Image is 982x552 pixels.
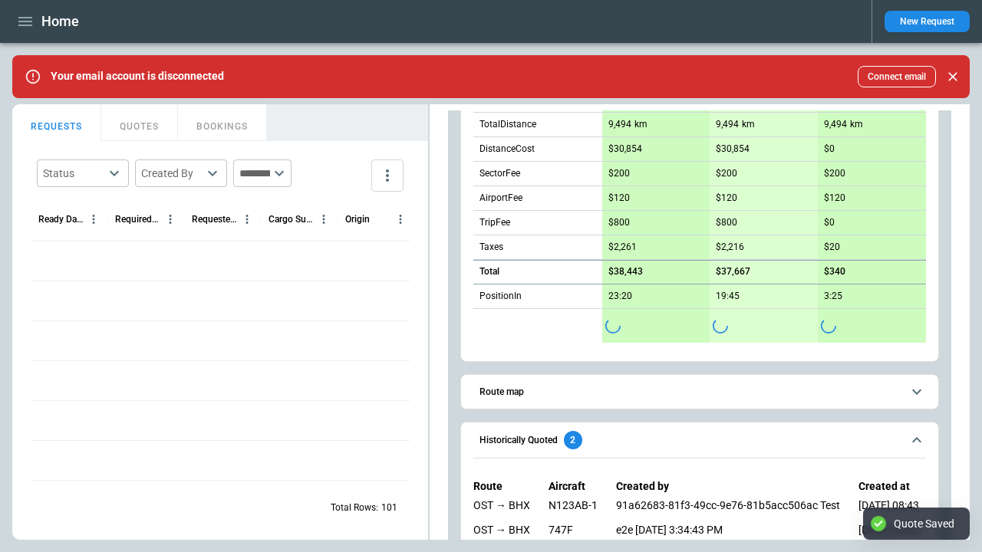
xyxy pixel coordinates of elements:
[742,118,755,131] p: km
[608,143,642,155] p: $30,854
[192,214,237,225] div: Requested Route
[331,501,378,514] p: Total Rows:
[858,524,919,542] div: [DATE] 23:45
[178,104,267,141] button: BOOKINGS
[608,192,630,204] p: $120
[824,143,835,155] p: $0
[608,168,630,179] p: $200
[942,66,964,87] button: Close
[608,266,643,278] p: $38,443
[549,524,598,542] div: 747F
[549,499,598,517] div: N123AB-1
[858,499,919,517] div: [DATE] 08:43
[473,480,530,493] p: Route
[616,480,840,493] p: Created by
[716,242,744,253] p: $2,216
[479,290,522,303] p: PositionIn
[858,66,936,87] button: Connect email
[479,267,499,277] h6: Total
[824,168,845,179] p: $200
[479,216,510,229] p: TripFee
[473,422,926,458] button: Historically Quoted2
[479,143,535,156] p: DistanceCost
[716,291,740,302] p: 19:45
[345,214,370,225] div: Origin
[942,60,964,94] div: dismiss
[141,166,203,181] div: Created By
[608,217,630,228] p: $800
[894,517,954,531] div: Quote Saved
[608,291,632,302] p: 23:20
[716,217,737,228] p: $800
[479,387,524,397] h6: Route map
[479,241,503,254] p: Taxes
[885,11,970,32] button: New Request
[716,143,750,155] p: $30,854
[479,435,558,445] h6: Historically Quoted
[51,70,224,83] p: Your email account is disconnected
[716,119,739,130] p: 9,494
[824,266,845,278] p: $340
[473,375,926,409] button: Route map
[616,499,840,517] div: 91a62683-81f3-49cc-9e76-81b5acc506ac Test
[616,524,840,542] div: e2e [DATE] 3:34:43 PM
[12,104,101,141] button: REQUESTS
[716,266,750,278] p: $37,667
[473,499,530,517] div: MEX → (positioning) → OST → (live) → BHX
[473,524,530,542] div: MEX → (positioning) → OST → (live) → BHX
[549,480,598,493] p: Aircraft
[390,209,410,229] button: Origin column menu
[608,119,631,130] p: 9,494
[237,209,257,229] button: Requested Route column menu
[479,167,520,180] p: SectorFee
[269,214,314,225] div: Cargo Summary
[101,104,178,141] button: QUOTES
[634,118,648,131] p: km
[41,12,79,31] h1: Home
[858,480,919,493] p: Created at
[381,501,397,514] p: 101
[564,431,582,449] div: 2
[38,214,84,225] div: Ready Date & Time (UTC+03:00)
[824,217,835,228] p: $0
[160,209,180,229] button: Required Date & Time (UTC+03:00) column menu
[850,118,863,131] p: km
[115,214,160,225] div: Required Date & Time (UTC+03:00)
[314,209,334,229] button: Cargo Summary column menu
[824,242,840,253] p: $20
[84,209,104,229] button: Ready Date & Time (UTC+03:00) column menu
[479,192,522,205] p: AirportFee
[716,192,737,204] p: $120
[824,291,842,302] p: 3:25
[824,119,847,130] p: 9,494
[43,166,104,181] div: Status
[716,168,737,179] p: $200
[824,192,845,204] p: $120
[479,118,536,131] p: TotalDistance
[608,242,637,253] p: $2,261
[371,159,404,192] button: more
